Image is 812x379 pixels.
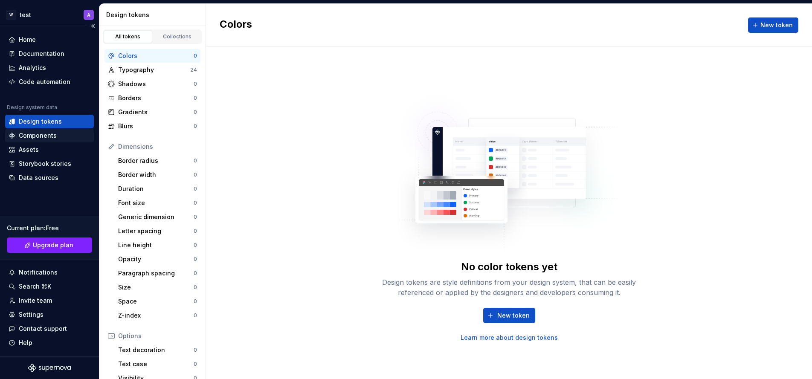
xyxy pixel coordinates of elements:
[461,333,558,342] a: Learn more about design tokens
[194,81,197,87] div: 0
[118,332,197,340] div: Options
[19,159,71,168] div: Storybook stories
[115,295,200,308] a: Space0
[194,347,197,353] div: 0
[220,17,252,33] h2: Colors
[760,21,793,29] span: New token
[6,10,16,20] div: W
[5,47,94,61] a: Documentation
[118,185,194,193] div: Duration
[5,308,94,321] a: Settings
[104,63,200,77] a: Typography24
[115,210,200,224] a: Generic dimension0
[5,75,94,89] a: Code automation
[5,322,94,336] button: Contact support
[115,357,200,371] a: Text case0
[373,277,646,298] div: Design tokens are style definitions from your design system, that can be easily referenced or app...
[118,108,194,116] div: Gradients
[19,310,43,319] div: Settings
[194,242,197,249] div: 0
[28,364,71,372] svg: Supernova Logo
[5,129,94,142] a: Components
[190,67,197,73] div: 24
[87,12,90,18] div: A
[497,311,530,320] span: New token
[118,227,194,235] div: Letter spacing
[19,324,67,333] div: Contact support
[194,109,197,116] div: 0
[19,35,36,44] div: Home
[194,123,197,130] div: 0
[194,214,197,220] div: 0
[7,104,57,111] div: Design system data
[118,297,194,306] div: Space
[118,199,194,207] div: Font size
[194,256,197,263] div: 0
[104,119,200,133] a: Blurs0
[194,270,197,277] div: 0
[104,49,200,63] a: Colors0
[115,266,200,280] a: Paragraph spacing0
[5,143,94,156] a: Assets
[194,298,197,305] div: 0
[104,77,200,91] a: Shadows0
[194,157,197,164] div: 0
[115,309,200,322] a: Z-index0
[87,20,99,32] button: Collapse sidebar
[115,154,200,168] a: Border radius0
[5,280,94,293] button: Search ⌘K
[19,131,57,140] div: Components
[19,78,70,86] div: Code automation
[156,33,199,40] div: Collections
[118,52,194,60] div: Colors
[5,171,94,185] a: Data sources
[20,11,31,19] div: test
[118,213,194,221] div: Generic dimension
[5,266,94,279] button: Notifications
[5,336,94,350] button: Help
[194,185,197,192] div: 0
[194,95,197,101] div: 0
[5,157,94,171] a: Storybook stories
[107,33,149,40] div: All tokens
[118,94,194,102] div: Borders
[7,224,92,232] div: Current plan : Free
[115,224,200,238] a: Letter spacing0
[194,361,197,367] div: 0
[118,142,197,151] div: Dimensions
[118,80,194,88] div: Shadows
[19,117,62,126] div: Design tokens
[118,283,194,292] div: Size
[19,338,32,347] div: Help
[118,360,194,368] div: Text case
[118,241,194,249] div: Line height
[115,343,200,357] a: Text decoration0
[194,228,197,234] div: 0
[118,122,194,130] div: Blurs
[104,105,200,119] a: Gradients0
[5,33,94,46] a: Home
[115,168,200,182] a: Border width0
[118,66,190,74] div: Typography
[115,281,200,294] a: Size0
[115,196,200,210] a: Font size0
[19,145,39,154] div: Assets
[115,238,200,252] a: Line height0
[118,269,194,278] div: Paragraph spacing
[19,64,46,72] div: Analytics
[118,171,194,179] div: Border width
[19,174,58,182] div: Data sources
[194,52,197,59] div: 0
[19,296,52,305] div: Invite team
[118,255,194,263] div: Opacity
[115,182,200,196] a: Duration0
[5,294,94,307] a: Invite team
[5,61,94,75] a: Analytics
[7,237,92,253] a: Upgrade plan
[194,312,197,319] div: 0
[19,49,64,58] div: Documentation
[5,115,94,128] a: Design tokens
[19,282,51,291] div: Search ⌘K
[118,346,194,354] div: Text decoration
